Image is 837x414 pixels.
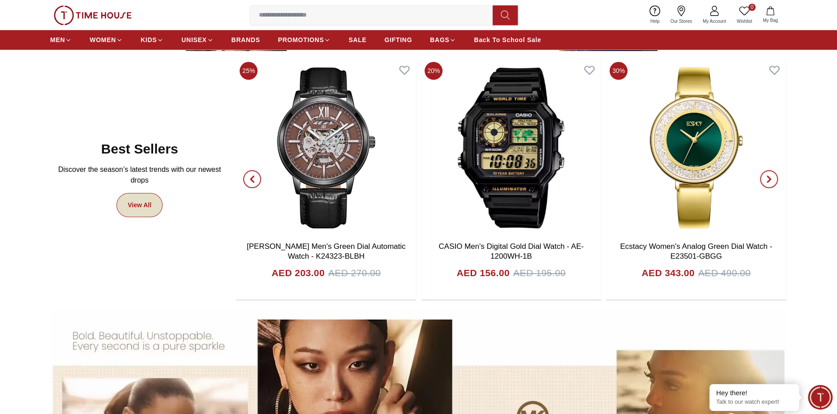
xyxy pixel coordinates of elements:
[328,266,381,280] span: AED 270.00
[641,266,694,280] h4: AED 343.00
[57,164,222,186] p: Discover the season’s latest trends with our newest drops
[425,62,442,80] span: 20%
[181,32,213,48] a: UNISEX
[247,242,406,260] a: [PERSON_NAME] Men's Green Dial Automatic Watch - K24323-BLBH
[181,35,206,44] span: UNISEX
[647,18,663,25] span: Help
[430,35,449,44] span: BAGS
[348,32,366,48] a: SALE
[759,17,781,24] span: My Bag
[748,4,755,11] span: 0
[232,35,260,44] span: BRANDS
[474,32,541,48] a: Back To School Sale
[733,18,755,25] span: Wishlist
[606,58,786,237] img: Ecstacy Women's Analog Green Dial Watch - E23501-GBGG
[731,4,757,26] a: 0Wishlist
[757,4,783,26] button: My Bag
[716,398,792,406] p: Talk to our watch expert!
[101,141,178,157] h2: Best Sellers
[278,35,324,44] span: PROMOTIONS
[808,385,833,410] div: Chat Widget
[384,32,412,48] a: GIFTING
[698,266,751,280] span: AED 490.00
[348,35,366,44] span: SALE
[421,58,601,237] img: CASIO Men's Digital Gold Dial Watch - AE-1200WH-1B
[610,62,627,80] span: 30%
[90,35,116,44] span: WOMEN
[699,18,730,25] span: My Account
[278,32,331,48] a: PROMOTIONS
[384,35,412,44] span: GIFTING
[141,32,163,48] a: KIDS
[430,32,456,48] a: BAGS
[665,4,697,26] a: Our Stores
[116,193,163,217] a: View All
[232,32,260,48] a: BRANDS
[90,32,123,48] a: WOMEN
[54,5,132,25] img: ...
[716,388,792,397] div: Hey there!
[141,35,157,44] span: KIDS
[513,266,566,280] span: AED 195.00
[271,266,324,280] h4: AED 203.00
[50,35,65,44] span: MEN
[50,32,72,48] a: MEN
[474,35,541,44] span: Back To School Sale
[438,242,584,260] a: CASIO Men's Digital Gold Dial Watch - AE-1200WH-1B
[236,58,416,237] img: Kenneth Scott Men's Green Dial Automatic Watch - K24323-BLBH
[667,18,695,25] span: Our Stores
[645,4,665,26] a: Help
[456,266,509,280] h4: AED 156.00
[620,242,772,260] a: Ecstacy Women's Analog Green Dial Watch - E23501-GBGG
